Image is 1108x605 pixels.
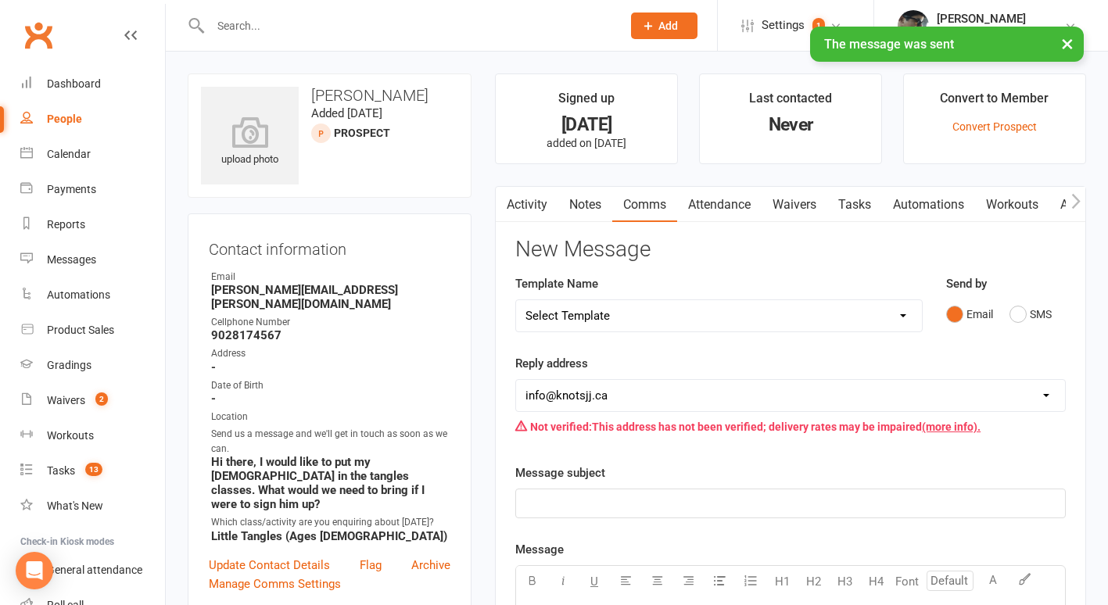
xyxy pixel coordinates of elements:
time: Added [DATE] [311,106,382,120]
div: Gradings [47,359,91,371]
div: [DATE] [510,116,663,133]
a: Comms [612,187,677,223]
h3: New Message [515,238,1066,262]
a: Gradings [20,348,165,383]
button: Font [891,566,923,597]
button: Add [631,13,697,39]
div: upload photo [201,116,299,168]
div: People [47,113,82,125]
div: Convert to Member [940,88,1049,116]
a: (more info). [922,421,981,433]
a: Waivers 2 [20,383,165,418]
a: Activity [496,187,558,223]
label: Template Name [515,274,598,293]
div: Email [211,270,450,285]
div: Open Intercom Messenger [16,552,53,589]
div: Reports [47,218,85,231]
div: Product Sales [47,324,114,336]
div: Last contacted [749,88,832,116]
input: Search... [206,15,611,37]
a: Archive [411,556,450,575]
strong: [PERSON_NAME][EMAIL_ADDRESS][PERSON_NAME][DOMAIN_NAME] [211,283,450,311]
div: Tasks [47,464,75,477]
div: Waivers [47,394,85,406]
button: SMS [1009,299,1052,329]
div: Never [714,116,867,133]
div: Workouts [47,429,94,442]
div: Payments [47,183,96,195]
div: Signed up [558,88,615,116]
button: Email [946,299,993,329]
a: Manage Comms Settings [209,575,341,593]
div: Cellphone Number [211,315,450,330]
a: Automations [882,187,975,223]
a: Update Contact Details [209,556,330,575]
div: Automations [47,288,110,301]
a: Waivers [762,187,827,223]
label: Reply address [515,354,588,373]
span: Add [658,20,678,32]
button: U [579,566,610,597]
strong: Not verified: [530,421,592,433]
a: Notes [558,187,612,223]
div: Which class/activity are you enquiring about [DATE]? [211,515,450,530]
a: Automations [20,277,165,313]
a: Convert Prospect [952,120,1037,133]
div: The message was sent [810,27,1084,62]
strong: Hi there, I would like to put my [DEMOGRAPHIC_DATA] in the tangles classes. What would we need to... [211,455,450,511]
div: Messages [47,253,96,266]
span: 2 [95,392,108,406]
a: Reports [20,207,165,242]
snap: prospect [334,127,390,139]
a: People [20,102,165,137]
a: Flag [360,556,382,575]
span: Settings [762,8,805,43]
button: × [1053,27,1081,60]
a: Dashboard [20,66,165,102]
span: U [590,575,598,589]
div: What's New [47,499,103,512]
a: Calendar [20,137,165,172]
img: thumb_image1614103803.png [898,10,929,41]
a: Workouts [20,418,165,453]
label: Send by [946,274,987,293]
div: [PERSON_NAME] [937,12,1026,26]
button: H4 [860,566,891,597]
div: Location [211,410,450,424]
a: Product Sales [20,313,165,348]
a: Messages [20,242,165,277]
a: Payments [20,172,165,207]
input: Default [927,571,974,591]
div: Knots Jiu-Jitsu [937,26,1026,40]
strong: 9028174567 [211,328,450,342]
strong: Little Tangles (Ages [DEMOGRAPHIC_DATA]) [211,529,450,543]
strong: - [211,392,450,406]
div: Calendar [47,148,91,160]
a: Clubworx [19,16,58,55]
button: A [977,566,1009,597]
a: Tasks 13 [20,453,165,489]
span: 1 [812,18,825,34]
a: General attendance kiosk mode [20,553,165,588]
button: H1 [766,566,798,597]
h3: Contact information [209,234,450,258]
a: Workouts [975,187,1049,223]
div: Date of Birth [211,378,450,393]
div: Send us a message and we'll get in touch as soon as we can. [211,427,450,456]
a: Tasks [827,187,882,223]
span: 13 [85,463,102,476]
h3: [PERSON_NAME] [201,87,458,104]
div: Address [211,346,450,361]
div: This address has not been verified; delivery rates may be impaired [515,412,1066,442]
button: H2 [798,566,829,597]
label: Message [515,540,564,559]
strong: - [211,360,450,374]
label: Message subject [515,464,605,482]
div: Dashboard [47,77,101,90]
p: added on [DATE] [510,137,663,149]
button: H3 [829,566,860,597]
a: What's New [20,489,165,524]
a: Attendance [677,187,762,223]
div: General attendance [47,564,142,576]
